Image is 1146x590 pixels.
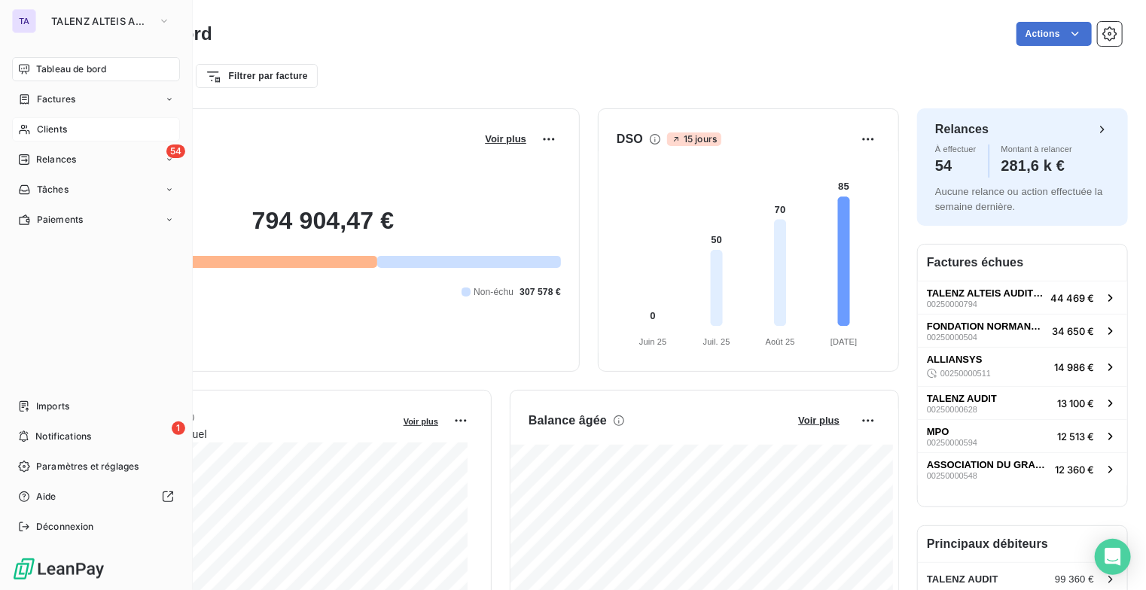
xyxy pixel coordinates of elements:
[36,520,94,534] span: Déconnexion
[935,154,977,178] h4: 54
[1057,430,1094,442] span: 12 513 €
[1054,361,1094,373] span: 14 986 €
[935,144,977,154] span: À effectuer
[36,490,56,503] span: Aide
[36,153,76,166] span: Relances
[927,573,998,585] span: TALENZ AUDIT
[529,412,607,430] h6: Balance âgée
[940,369,991,378] span: 00250000511
[798,415,840,426] span: Voir plus
[36,400,69,413] span: Imports
[1050,292,1094,304] span: 44 469 €
[918,452,1127,485] button: ASSOCIATION DU GRAND LIEU0025000054812 360 €
[703,337,730,346] tspan: Juil. 25
[1095,539,1131,575] div: Open Intercom Messenger
[918,314,1127,347] button: FONDATION NORMANDIE GÉNÉRATIONS0025000050434 650 €
[927,405,977,414] span: 00250000628
[37,183,69,196] span: Tâches
[918,419,1127,452] button: MPO0025000059412 513 €
[166,144,185,158] span: 54
[485,133,526,144] span: Voir plus
[12,485,180,509] a: Aide
[927,393,997,405] span: TALENZ AUDIT
[37,123,67,136] span: Clients
[37,213,83,227] span: Paiements
[927,426,949,438] span: MPO
[927,471,977,480] span: 00250000548
[1052,325,1094,337] span: 34 650 €
[1055,464,1094,476] span: 12 360 €
[404,417,438,426] span: Voir plus
[766,337,795,346] tspan: Août 25
[12,557,105,581] img: Logo LeanPay
[85,205,561,251] h2: 794 904,47 €
[520,285,561,299] span: 307 578 €
[918,347,1127,386] button: ALLIANSYS0025000051114 986 €
[36,62,106,76] span: Tableau de bord
[918,386,1127,419] button: TALENZ AUDIT0025000062813 100 €
[480,132,531,146] button: Voir plus
[1055,573,1094,585] span: 99 360 €
[918,281,1127,314] button: TALENZ ALTEIS AUDIT IDF0025000079444 469 €
[1001,144,1072,154] span: Montant à relancer
[12,9,36,33] div: TA
[639,337,667,346] tspan: Juin 25
[196,64,317,88] button: Filtrer par facture
[85,427,393,442] span: Chiffre d'affaires mensuel
[935,120,989,138] h6: Relances
[1057,397,1094,409] span: 13 100 €
[927,333,977,342] span: 00250000504
[1016,22,1092,46] button: Actions
[927,300,977,309] span: 00250000794
[918,526,1127,562] h6: Principaux débiteurs
[918,245,1127,281] h6: Factures échues
[927,321,1046,333] span: FONDATION NORMANDIE GÉNÉRATIONS
[35,430,91,443] span: Notifications
[927,438,977,447] span: 00250000594
[37,93,75,106] span: Factures
[831,337,858,346] tspan: [DATE]
[51,15,152,27] span: TALENZ ALTEIS AUDIT
[474,285,514,299] span: Non-échu
[927,287,1044,300] span: TALENZ ALTEIS AUDIT IDF
[927,354,983,366] span: ALLIANSYS
[935,186,1103,212] span: Aucune relance ou action effectuée la semaine dernière.
[794,414,844,427] button: Voir plus
[1001,154,1072,178] h4: 281,6 k €
[667,132,721,146] span: 15 jours
[617,130,643,148] h6: DSO
[36,460,139,473] span: Paramètres et réglages
[172,421,185,435] span: 1
[927,459,1049,471] span: ASSOCIATION DU GRAND LIEU
[399,415,443,427] button: Voir plus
